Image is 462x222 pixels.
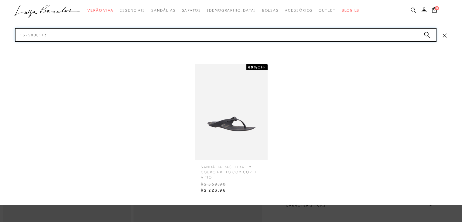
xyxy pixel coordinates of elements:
[196,160,266,180] span: SANDÁLIA RASTEIRA EM COURO PRETO COM CORTE A FIO
[342,8,359,12] span: BLOG LB
[87,8,114,12] span: Verão Viva
[151,8,176,12] span: Sandálias
[248,65,258,69] strong: 60%
[207,5,256,16] a: noSubCategoriesText
[262,8,279,12] span: Bolsas
[182,8,201,12] span: Sapatos
[342,5,359,16] a: BLOG LB
[258,65,266,69] span: OFF
[285,5,313,16] a: categoryNavScreenReaderText
[120,8,145,12] span: Essenciais
[182,5,201,16] a: categoryNavScreenReaderText
[87,5,114,16] a: categoryNavScreenReaderText
[435,6,439,10] span: 0
[151,5,176,16] a: categoryNavScreenReaderText
[319,8,336,12] span: Outlet
[195,64,268,160] img: SANDÁLIA RASTEIRA EM COURO PRETO COM CORTE A FIO
[193,64,269,195] a: SANDÁLIA RASTEIRA EM COURO PRETO COM CORTE A FIO 60%OFF SANDÁLIA RASTEIRA EM COURO PRETO COM CORT...
[120,5,145,16] a: categoryNavScreenReaderText
[196,180,266,189] span: R$ 559,90
[430,7,439,15] button: 0
[207,8,256,12] span: [DEMOGRAPHIC_DATA]
[15,28,436,42] input: Buscar.
[285,8,313,12] span: Acessórios
[262,5,279,16] a: categoryNavScreenReaderText
[319,5,336,16] a: categoryNavScreenReaderText
[196,186,266,195] span: R$ 223,96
